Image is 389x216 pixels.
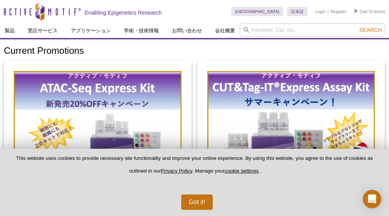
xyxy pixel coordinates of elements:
li: (0 items) [354,7,385,16]
button: Search [357,27,384,33]
span: Search [359,27,382,33]
img: Your Cart [354,9,357,13]
h1: Current Promotions [4,46,385,57]
a: お問い合わせ [167,23,207,38]
a: 学術・技術情報 [119,23,164,38]
h2: Enabling Epigenetics Research [85,9,162,16]
input: Keyword, Cat. No. [240,23,385,37]
a: Privacy Policy [161,168,192,174]
div: Open Intercom Messenger [363,190,381,208]
a: 日本語 [287,7,307,16]
a: Cart [354,9,367,14]
a: アプリケーション [66,23,115,38]
button: Got it! [181,194,213,210]
a: Login [315,9,326,14]
li: | [327,7,329,16]
img: Save on CUT&Tag-IT Express [207,71,376,174]
a: [GEOGRAPHIC_DATA] [231,7,283,16]
p: This website uses cookies to provide necessary site functionality and improve your online experie... [12,155,377,181]
button: cookie settings [225,168,259,174]
a: Register [331,9,346,14]
img: Save on ATAC-Seq Kits [13,71,182,174]
a: 会社概要 [210,23,240,38]
a: 受託サービス [23,23,62,38]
